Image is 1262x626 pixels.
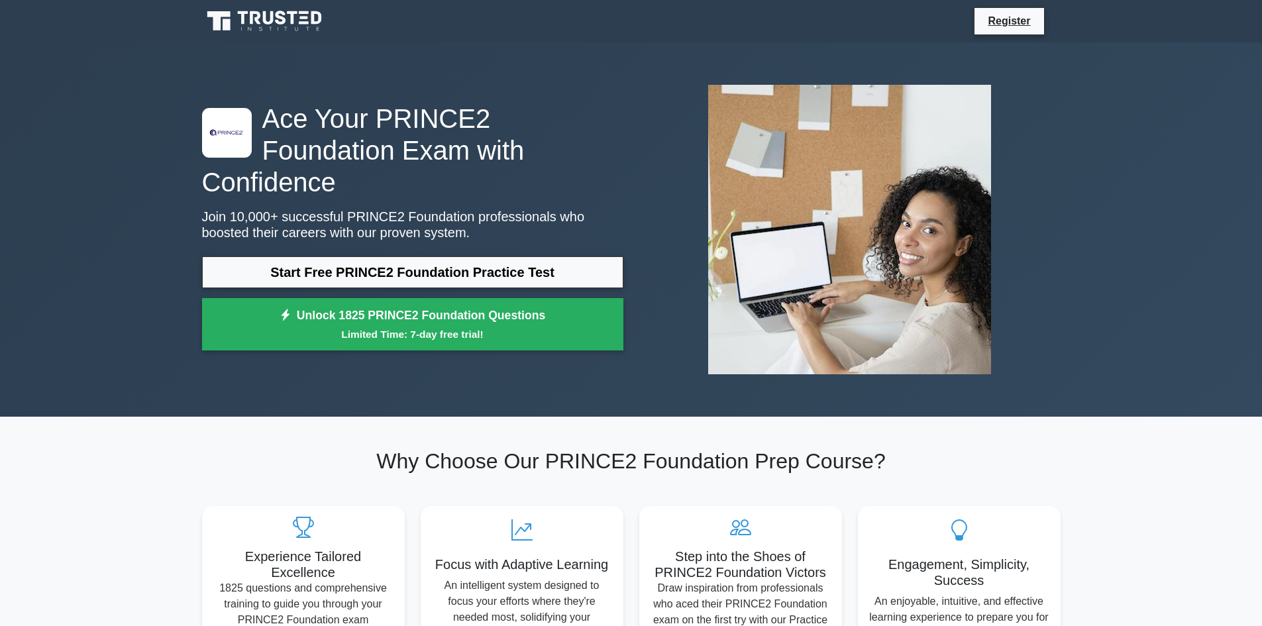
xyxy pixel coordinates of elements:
[202,209,623,240] p: Join 10,000+ successful PRINCE2 Foundation professionals who boosted their careers with our prove...
[868,556,1050,588] h5: Engagement, Simplicity, Success
[213,548,394,580] h5: Experience Tailored Excellence
[219,327,607,342] small: Limited Time: 7-day free trial!
[650,548,831,580] h5: Step into the Shoes of PRINCE2 Foundation Victors
[202,298,623,351] a: Unlock 1825 PRINCE2 Foundation QuestionsLimited Time: 7-day free trial!
[202,103,623,198] h1: Ace Your PRINCE2 Foundation Exam with Confidence
[431,556,613,572] h5: Focus with Adaptive Learning
[980,13,1038,29] a: Register
[202,448,1061,474] h2: Why Choose Our PRINCE2 Foundation Prep Course?
[202,256,623,288] a: Start Free PRINCE2 Foundation Practice Test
